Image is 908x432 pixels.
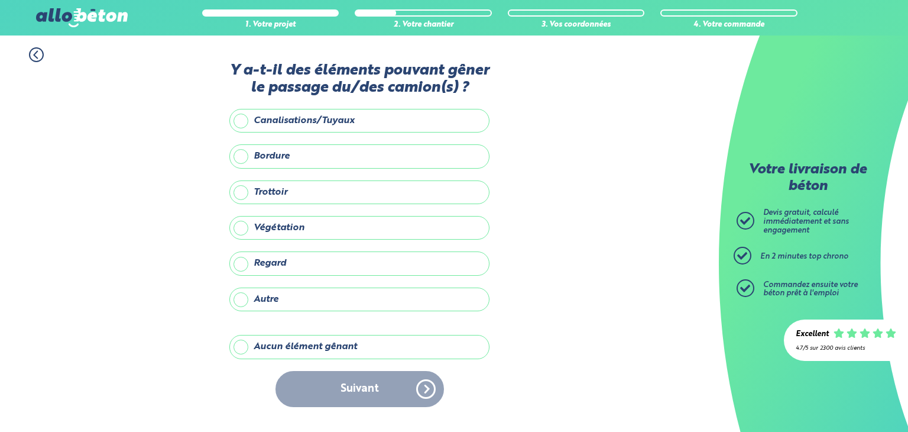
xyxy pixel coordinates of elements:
img: allobéton [36,8,127,27]
label: Aucun élément gênant [229,335,489,359]
div: 4. Votre commande [660,21,797,30]
label: Trottoir [229,180,489,204]
label: Canalisations/Tuyaux [229,109,489,133]
label: Autre [229,288,489,311]
label: Y a-t-il des éléments pouvant gêner le passage du/des camion(s) ? [229,62,489,97]
div: 1. Votre projet [202,21,339,30]
label: Regard [229,252,489,275]
iframe: Help widget launcher [803,386,895,419]
div: 3. Vos coordonnées [508,21,645,30]
label: Végétation [229,216,489,240]
label: Bordure [229,144,489,168]
div: 2. Votre chantier [355,21,492,30]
